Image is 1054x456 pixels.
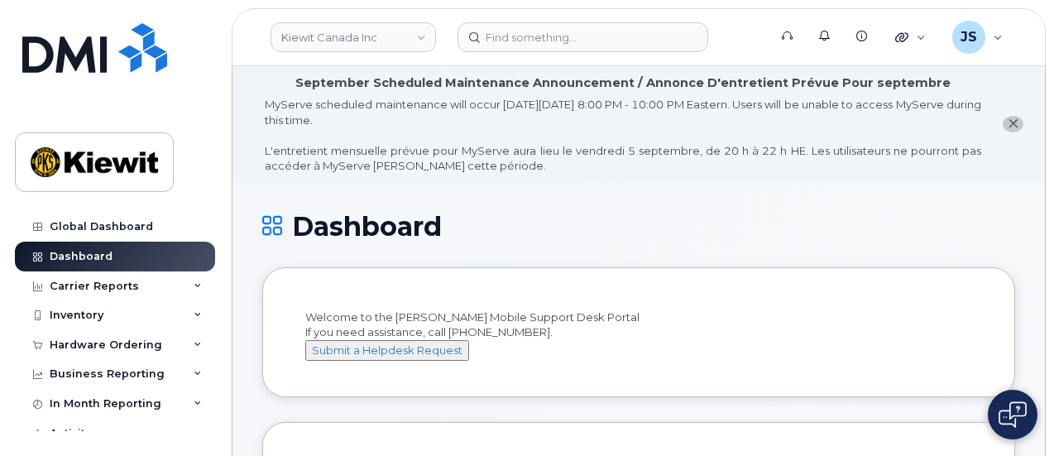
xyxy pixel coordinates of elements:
[305,310,972,361] div: Welcome to the [PERSON_NAME] Mobile Support Desk Portal If you need assistance, call [PHONE_NUMBER].
[305,343,469,357] a: Submit a Helpdesk Request
[265,97,981,174] div: MyServe scheduled maintenance will occur [DATE][DATE] 8:00 PM - 10:00 PM Eastern. Users will be u...
[1003,116,1023,133] button: close notification
[262,212,1015,241] h1: Dashboard
[305,340,469,361] button: Submit a Helpdesk Request
[999,401,1027,428] img: Open chat
[295,74,951,92] div: September Scheduled Maintenance Announcement / Annonce D'entretient Prévue Pour septembre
